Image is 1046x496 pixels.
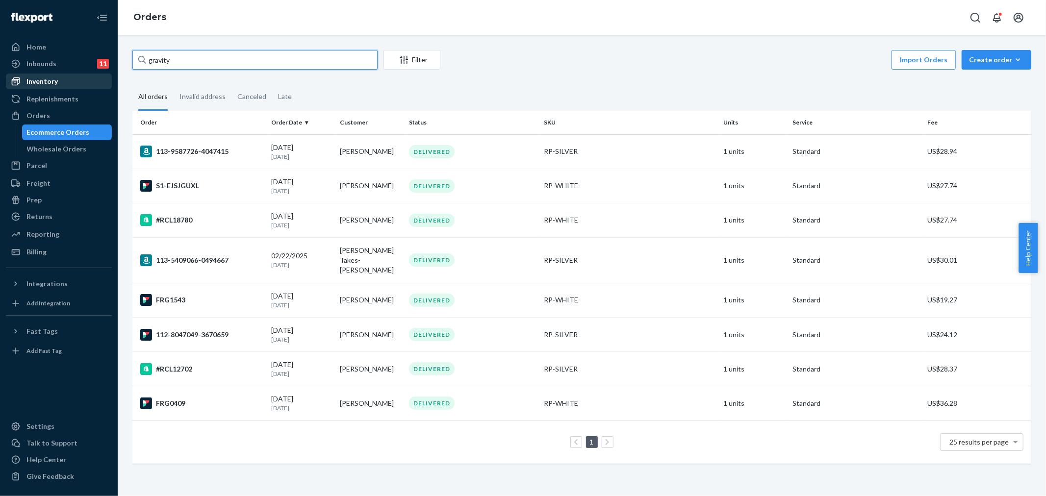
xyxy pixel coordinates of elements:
[923,318,1031,352] td: US$24.12
[405,111,540,134] th: Status
[336,352,405,386] td: [PERSON_NAME]
[923,386,1031,421] td: US$36.28
[340,118,401,126] div: Customer
[950,438,1009,446] span: 25 results per page
[6,226,112,242] a: Reporting
[26,212,52,222] div: Returns
[792,215,919,225] p: Standard
[409,328,455,341] div: DELIVERED
[271,187,332,195] p: [DATE]
[6,343,112,359] a: Add Fast Tag
[409,214,455,227] div: DELIVERED
[271,261,332,269] p: [DATE]
[792,255,919,265] p: Standard
[271,301,332,309] p: [DATE]
[26,247,47,257] div: Billing
[6,209,112,224] a: Returns
[544,215,716,225] div: RP-WHITE
[6,435,112,451] a: Talk to Support
[409,397,455,410] div: DELIVERED
[6,91,112,107] a: Replenishments
[26,195,42,205] div: Prep
[26,347,62,355] div: Add Fast Tag
[544,330,716,340] div: RP-SILVER
[132,50,378,70] input: Search orders
[6,108,112,124] a: Orders
[792,181,919,191] p: Standard
[26,42,46,52] div: Home
[140,180,263,192] div: S1-EJSJGUXL
[26,422,54,431] div: Settings
[6,296,112,311] a: Add Integration
[792,364,919,374] p: Standard
[923,283,1031,317] td: US$19.27
[271,291,332,309] div: [DATE]
[544,398,716,408] div: RP-WHITE
[6,452,112,468] a: Help Center
[720,352,789,386] td: 1 units
[26,299,70,307] div: Add Integration
[544,181,716,191] div: RP-WHITE
[271,394,332,412] div: [DATE]
[6,419,112,434] a: Settings
[544,255,716,265] div: RP-SILVER
[544,147,716,156] div: RP-SILVER
[409,179,455,193] div: DELIVERED
[140,214,263,226] div: #RCL18780
[26,59,56,69] div: Inbounds
[383,50,440,70] button: Filter
[26,471,74,481] div: Give Feedback
[792,398,919,408] p: Standard
[540,111,720,134] th: SKU
[969,55,1024,65] div: Create order
[544,364,716,374] div: RP-SILVER
[126,3,174,32] ol: breadcrumbs
[336,203,405,237] td: [PERSON_NAME]
[22,124,112,140] a: Ecommerce Orders
[1019,223,1038,273] button: Help Center
[789,111,923,134] th: Service
[271,251,332,269] div: 02/22/2025
[6,74,112,89] a: Inventory
[720,111,789,134] th: Units
[6,469,112,484] button: Give Feedback
[6,323,112,339] button: Fast Tags
[26,111,50,121] div: Orders
[27,127,90,137] div: Ecommerce Orders
[271,221,332,229] p: [DATE]
[140,146,263,157] div: 113-9587726-4047415
[22,141,112,157] a: Wholesale Orders
[923,111,1031,134] th: Fee
[271,143,332,161] div: [DATE]
[588,438,596,446] a: Page 1 is your current page
[97,59,109,69] div: 11
[6,244,112,260] a: Billing
[336,134,405,169] td: [PERSON_NAME]
[336,283,405,317] td: [PERSON_NAME]
[720,203,789,237] td: 1 units
[140,363,263,375] div: #RCL12702
[271,404,332,412] p: [DATE]
[237,84,266,109] div: Canceled
[409,294,455,307] div: DELIVERED
[792,147,919,156] p: Standard
[336,386,405,421] td: [PERSON_NAME]
[267,111,336,134] th: Order Date
[336,237,405,283] td: [PERSON_NAME] Takes-[PERSON_NAME]
[26,455,66,465] div: Help Center
[923,237,1031,283] td: US$30.01
[6,175,112,191] a: Freight
[271,152,332,161] p: [DATE]
[140,329,263,341] div: 112-8047049-3670659
[409,145,455,158] div: DELIVERED
[923,134,1031,169] td: US$28.94
[271,177,332,195] div: [DATE]
[179,84,226,109] div: Invalid address
[792,295,919,305] p: Standard
[271,335,332,344] p: [DATE]
[26,178,51,188] div: Freight
[11,13,52,23] img: Flexport logo
[140,397,263,409] div: FRG0409
[26,76,58,86] div: Inventory
[966,8,985,27] button: Open Search Box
